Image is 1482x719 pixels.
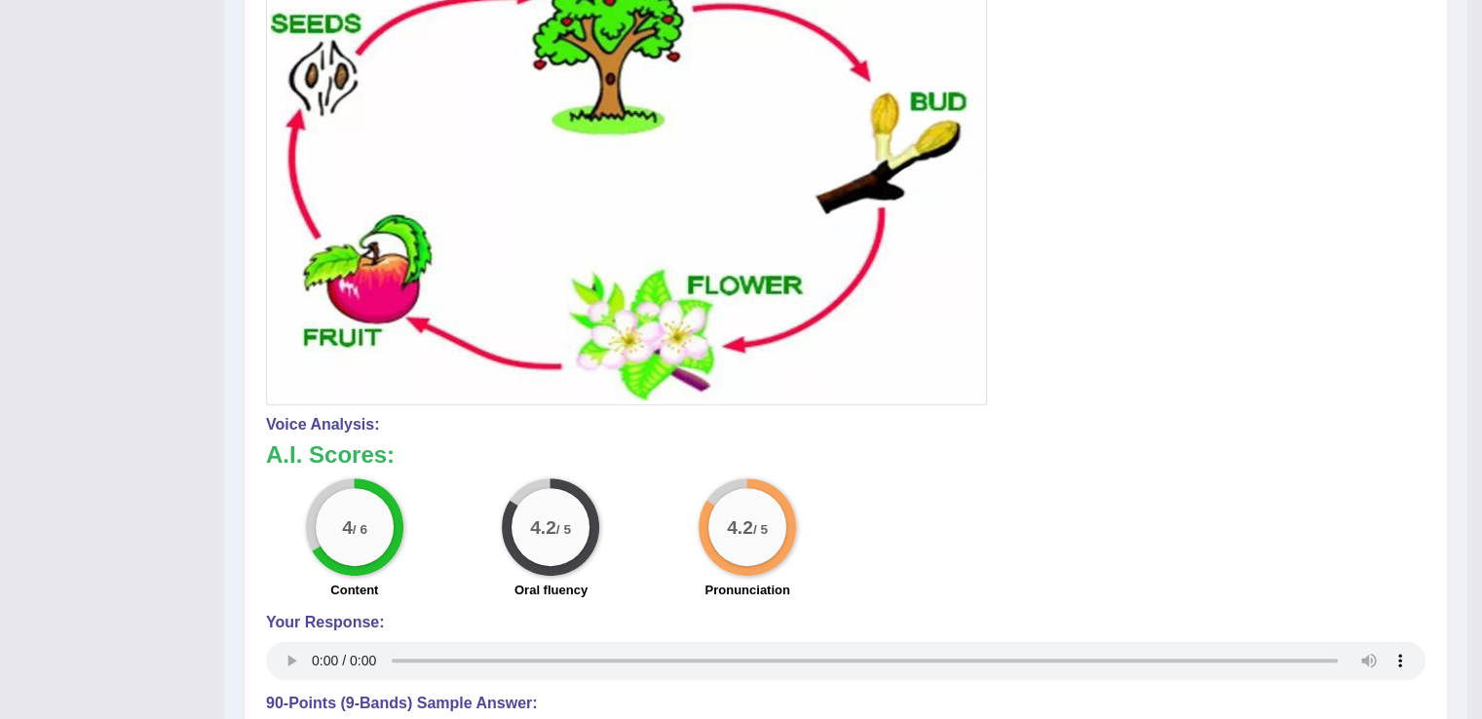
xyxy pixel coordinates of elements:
[353,521,367,536] small: / 6
[266,614,1425,631] h4: Your Response:
[266,695,1425,712] h4: 90-Points (9-Bands) Sample Answer:
[330,581,378,599] label: Content
[266,416,1425,434] h4: Voice Analysis:
[342,516,353,538] big: 4
[514,581,588,599] label: Oral fluency
[531,516,557,538] big: 4.2
[556,521,571,536] small: / 5
[704,581,789,599] label: Pronunciation
[753,521,768,536] small: / 5
[727,516,753,538] big: 4.2
[266,441,395,468] b: A.I. Scores:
